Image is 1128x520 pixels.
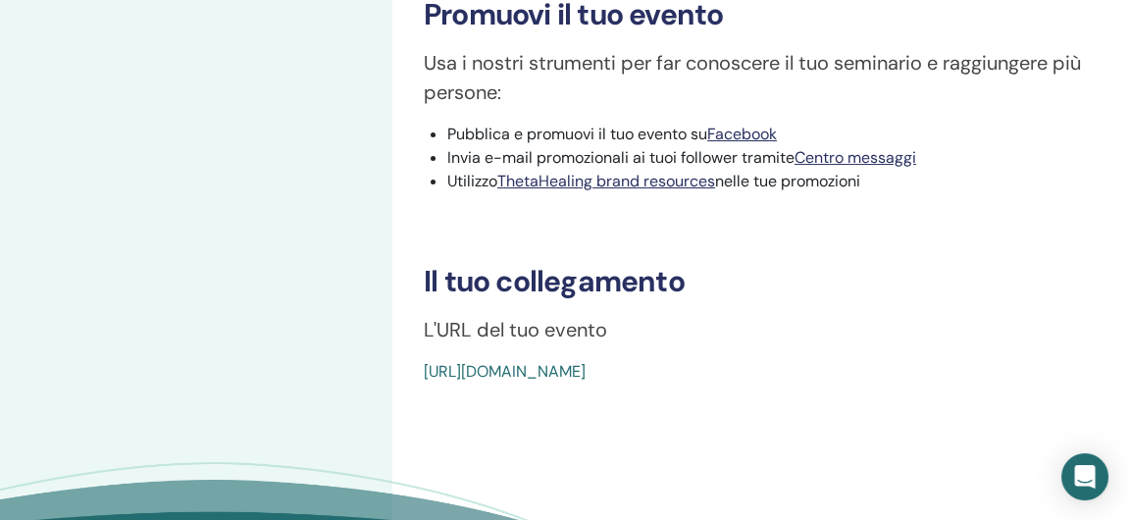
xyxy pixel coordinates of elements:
a: Facebook [707,124,777,144]
a: ThetaHealing brand resources [497,171,715,191]
div: Apri Intercom Messenger [1061,453,1108,500]
a: Centro messaggi [795,147,916,168]
a: [URL][DOMAIN_NAME] [424,361,586,382]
